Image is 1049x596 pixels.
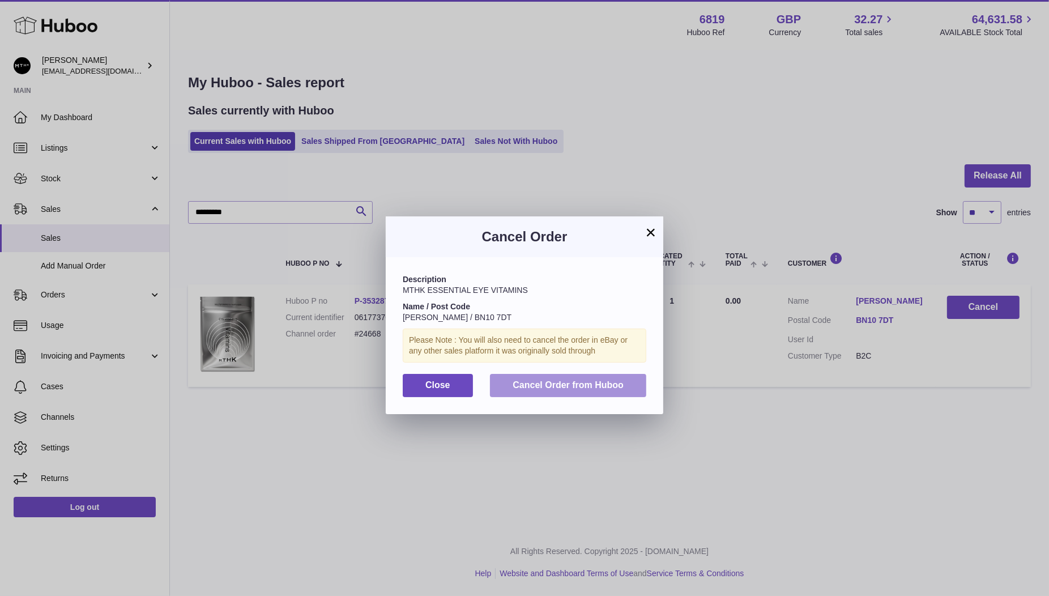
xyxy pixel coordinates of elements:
span: Close [425,380,450,390]
span: [PERSON_NAME] / BN10 7DT [403,313,511,322]
button: × [644,225,658,239]
span: MTHK ESSENTIAL EYE VITAMINS [403,286,528,295]
h3: Cancel Order [403,228,646,246]
strong: Description [403,275,446,284]
strong: Name / Post Code [403,302,470,311]
span: Cancel Order from Huboo [513,380,624,390]
button: Cancel Order from Huboo [490,374,646,397]
div: Please Note : You will also need to cancel the order in eBay or any other sales platform it was o... [403,329,646,363]
button: Close [403,374,473,397]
